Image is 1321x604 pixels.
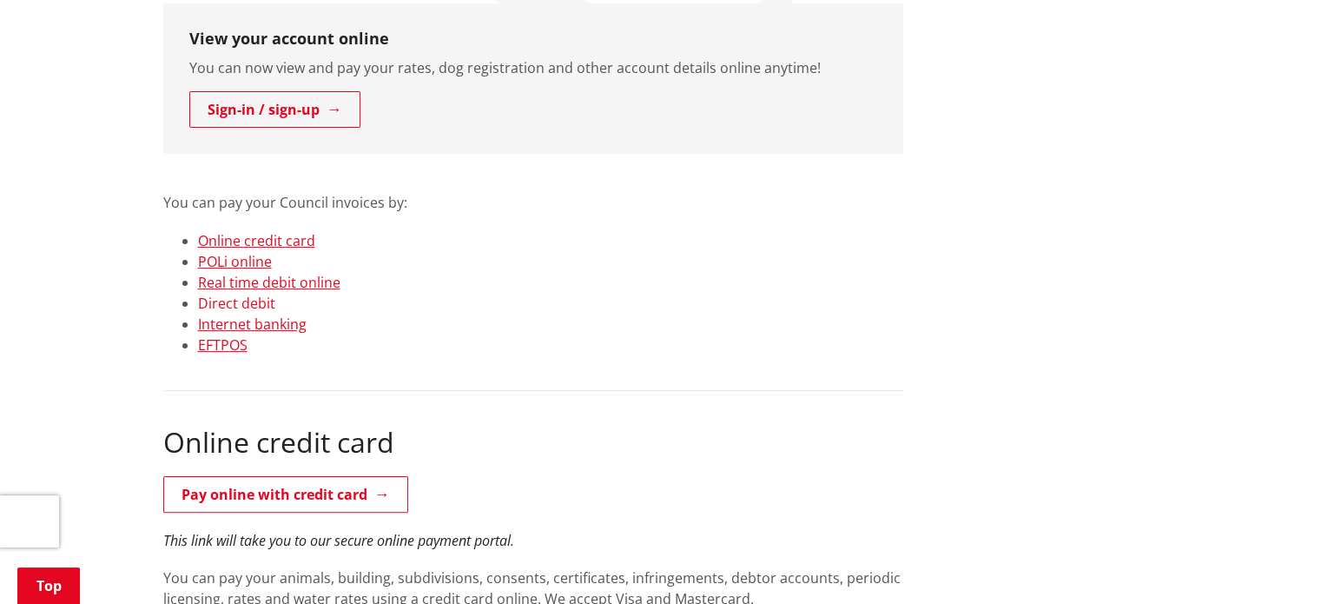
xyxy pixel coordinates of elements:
a: Direct debit [198,294,275,313]
h2: Online credit card [163,426,903,459]
a: Real time debit online [198,273,340,292]
em: This link will take you to our secure online payment portal. [163,531,514,550]
a: Top [17,567,80,604]
p: You can pay your Council invoices by: [163,171,903,213]
a: POLi online [198,252,272,271]
h3: View your account online [189,30,877,49]
iframe: Messenger Launcher [1241,531,1304,594]
a: Pay online with credit card [163,476,408,513]
a: Sign-in / sign-up [189,91,360,128]
a: Internet banking [198,315,307,334]
a: EFTPOS [198,335,248,355]
a: Online credit card [198,231,315,250]
p: You can now view and pay your rates, dog registration and other account details online anytime! [189,57,877,78]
